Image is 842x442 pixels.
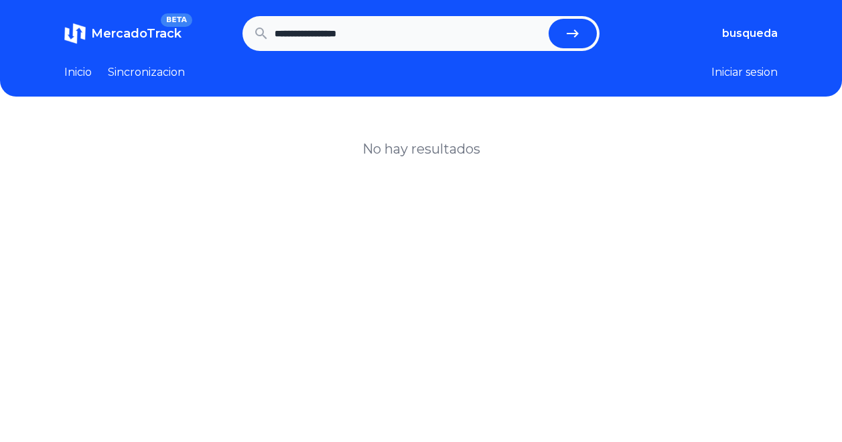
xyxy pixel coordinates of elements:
[362,140,480,158] h1: No hay resultados
[161,13,192,27] span: BETA
[64,23,182,44] a: MercadoTrackBETA
[91,26,182,41] span: MercadoTrack
[108,64,185,80] a: Sincronizacion
[722,25,778,42] button: busqueda
[64,23,86,44] img: MercadoTrack
[64,64,92,80] a: Inicio
[711,64,778,80] button: Iniciar sesion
